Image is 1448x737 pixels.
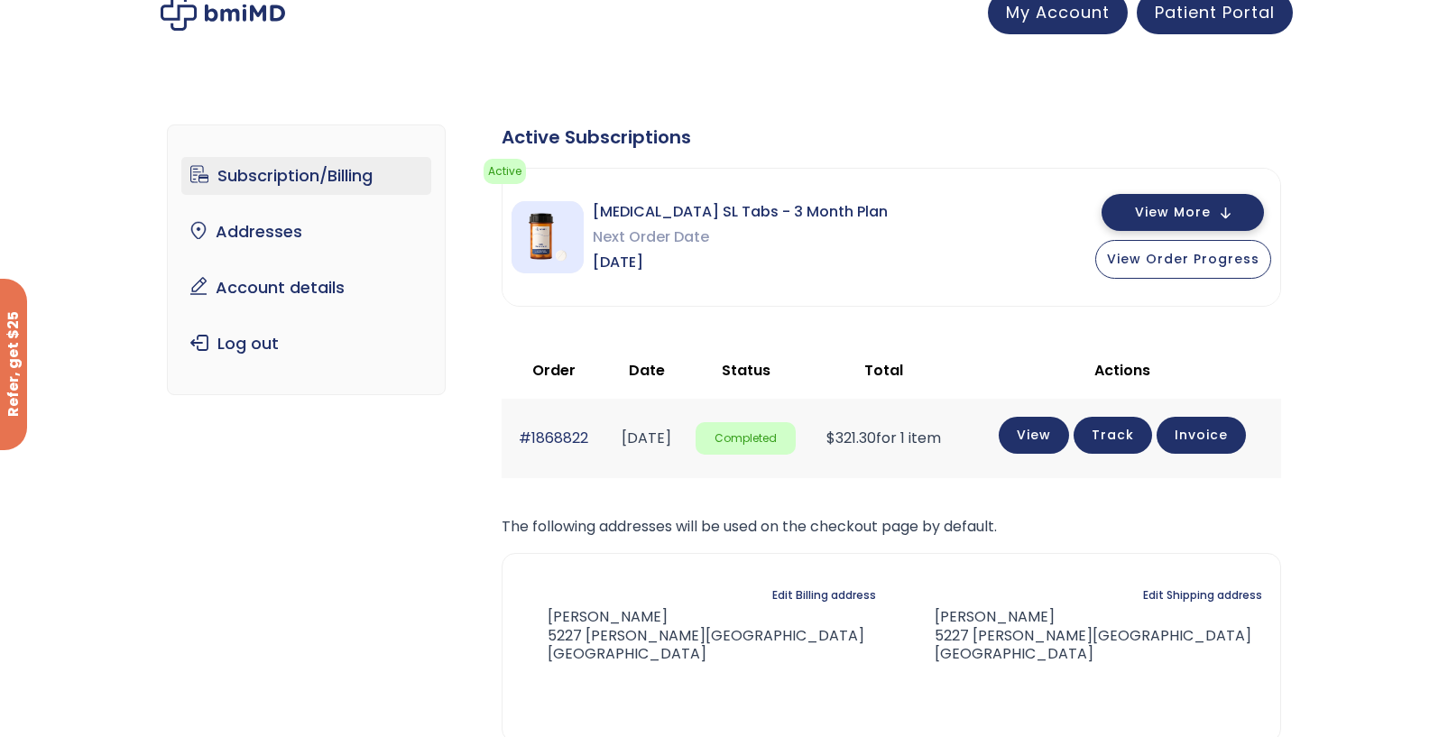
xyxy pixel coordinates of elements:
[181,213,431,251] a: Addresses
[999,417,1069,454] a: View
[826,428,876,448] span: 321.30
[1006,1,1110,23] span: My Account
[906,608,1251,664] address: [PERSON_NAME] 5227 [PERSON_NAME][GEOGRAPHIC_DATA] [GEOGRAPHIC_DATA]
[593,250,888,275] span: [DATE]
[1102,194,1264,231] button: View More
[1107,250,1259,268] span: View Order Progress
[722,360,770,381] span: Status
[521,608,864,664] address: [PERSON_NAME] 5227 [PERSON_NAME][GEOGRAPHIC_DATA] [GEOGRAPHIC_DATA]
[181,269,431,307] a: Account details
[593,225,888,250] span: Next Order Date
[512,201,584,273] img: Sermorelin SL Tabs - 3 Month Plan
[1074,417,1152,454] a: Track
[1155,1,1275,23] span: Patient Portal
[181,157,431,195] a: Subscription/Billing
[1095,240,1271,279] button: View Order Progress
[772,583,876,608] a: Edit Billing address
[864,360,903,381] span: Total
[1135,207,1211,218] span: View More
[502,124,1281,150] div: Active Subscriptions
[1094,360,1150,381] span: Actions
[519,428,588,448] a: #1868822
[805,399,964,477] td: for 1 item
[1143,583,1262,608] a: Edit Shipping address
[1157,417,1246,454] a: Invoice
[826,428,835,448] span: $
[502,514,1281,539] p: The following addresses will be used on the checkout page by default.
[181,325,431,363] a: Log out
[622,428,671,448] time: [DATE]
[593,199,888,225] span: [MEDICAL_DATA] SL Tabs - 3 Month Plan
[532,360,576,381] span: Order
[167,124,446,395] nav: Account pages
[629,360,665,381] span: Date
[696,422,795,456] span: Completed
[484,159,526,184] span: Active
